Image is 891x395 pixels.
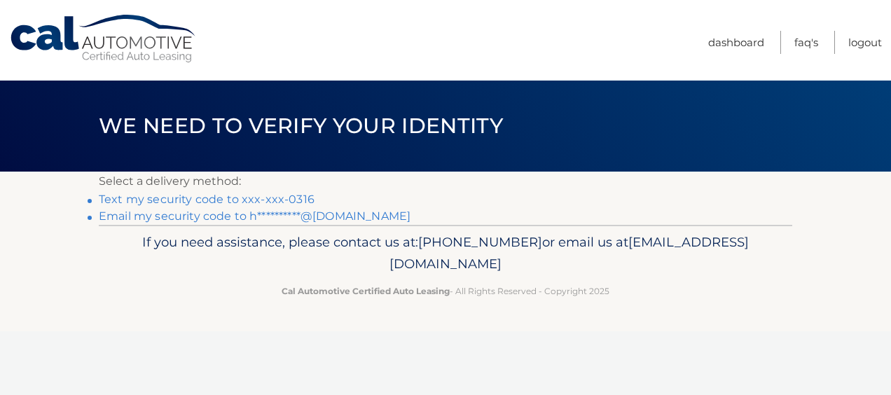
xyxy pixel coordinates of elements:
[848,31,882,54] a: Logout
[708,31,764,54] a: Dashboard
[282,286,450,296] strong: Cal Automotive Certified Auto Leasing
[99,193,315,206] a: Text my security code to xxx-xxx-0316
[794,31,818,54] a: FAQ's
[108,231,783,276] p: If you need assistance, please contact us at: or email us at
[99,172,792,191] p: Select a delivery method:
[108,284,783,298] p: - All Rights Reserved - Copyright 2025
[418,234,542,250] span: [PHONE_NUMBER]
[9,14,198,64] a: Cal Automotive
[99,209,410,223] a: Email my security code to h**********@[DOMAIN_NAME]
[99,113,503,139] span: We need to verify your identity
